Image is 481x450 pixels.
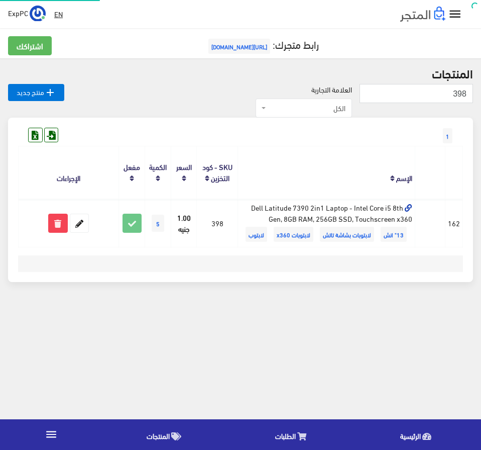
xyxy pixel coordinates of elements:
[400,429,421,442] span: الرئيسية
[202,159,232,185] a: SKU - كود التخزين
[19,146,119,199] th: الإجراءات
[206,35,319,53] a: رابط متجرك:[URL][DOMAIN_NAME]
[231,422,356,447] a: الطلبات
[44,86,56,99] i: 
[268,103,345,113] span: الكل
[238,199,415,247] td: Dell Latitude 7390 2in1 Laptop - Intel Core i5 8th Gen, 8GB RAM, 256GB SSD, Touchscreen x360
[359,84,473,103] input: بحث...
[152,215,164,232] span: 5
[147,429,170,442] span: المنتجات
[443,128,452,143] span: 1
[8,5,46,21] a: ... ExpPC
[356,422,481,447] a: الرئيسية
[8,36,52,55] a: اشتراكك
[197,199,238,247] td: 398
[246,227,267,242] span: لابتوب
[102,422,230,447] a: المنتجات
[45,428,58,441] i: 
[256,99,352,118] span: الكل
[448,7,462,22] i: 
[381,227,407,242] span: 13" انش
[445,199,462,247] td: 162
[149,159,167,173] a: الكمية
[176,159,192,173] a: السعر
[50,5,67,23] a: EN
[8,7,28,19] span: ExpPC
[208,39,270,54] span: [URL][DOMAIN_NAME]
[124,159,140,173] a: مفعل
[320,227,374,242] span: لابتوبات بشاشة تاتش
[274,227,313,242] span: لابتوبات x360
[396,170,412,185] a: الإسم
[54,8,63,20] u: EN
[311,84,352,95] label: العلامة التجارية
[275,429,296,442] span: الطلبات
[8,66,473,79] h2: المنتجات
[30,6,46,22] img: ...
[400,7,445,22] img: .
[171,199,197,247] td: 1.00 جنيه
[8,84,64,101] a: منتج جديد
